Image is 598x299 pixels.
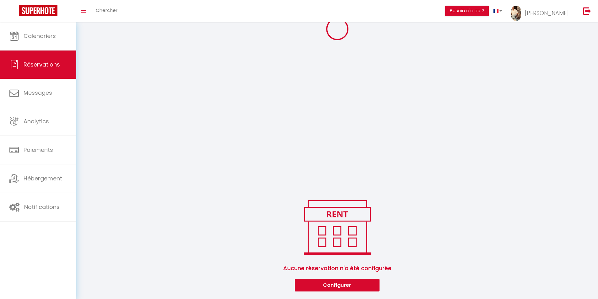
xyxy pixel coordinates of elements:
[96,7,117,13] span: Chercher
[24,61,60,68] span: Réservations
[24,146,53,154] span: Paiements
[445,6,489,16] button: Besoin d'aide ?
[24,89,52,97] span: Messages
[525,9,569,17] span: [PERSON_NAME]
[19,5,57,16] img: Super Booking
[24,174,62,182] span: Hébergement
[24,203,60,211] span: Notifications
[511,6,521,21] img: ...
[295,279,380,291] button: Configurer
[297,197,377,258] img: rent.png
[24,117,49,125] span: Analytics
[583,7,591,15] img: logout
[24,32,56,40] span: Calendriers
[84,258,590,279] span: Aucune réservation n'a été configurée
